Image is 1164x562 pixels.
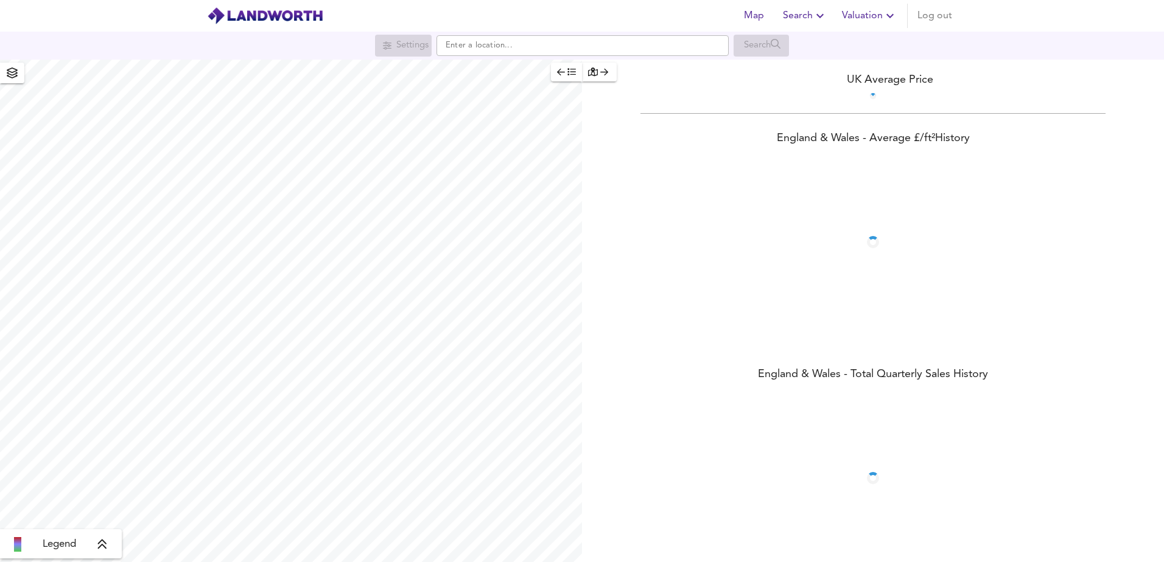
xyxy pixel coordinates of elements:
span: Map [739,7,768,24]
span: Log out [917,7,952,24]
button: Valuation [837,4,902,28]
div: Search for a location first or explore the map [375,35,432,57]
span: Search [783,7,827,24]
div: England & Wales - Total Quarterly Sales History [582,367,1164,384]
div: UK Average Price [582,72,1164,88]
input: Enter a location... [436,35,729,56]
img: logo [207,7,323,25]
button: Map [734,4,773,28]
button: Search [778,4,832,28]
div: England & Wales - Average £/ ft² History [582,131,1164,148]
span: Valuation [842,7,897,24]
span: Legend [43,537,76,552]
div: Search for a location first or explore the map [734,35,789,57]
button: Log out [913,4,957,28]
